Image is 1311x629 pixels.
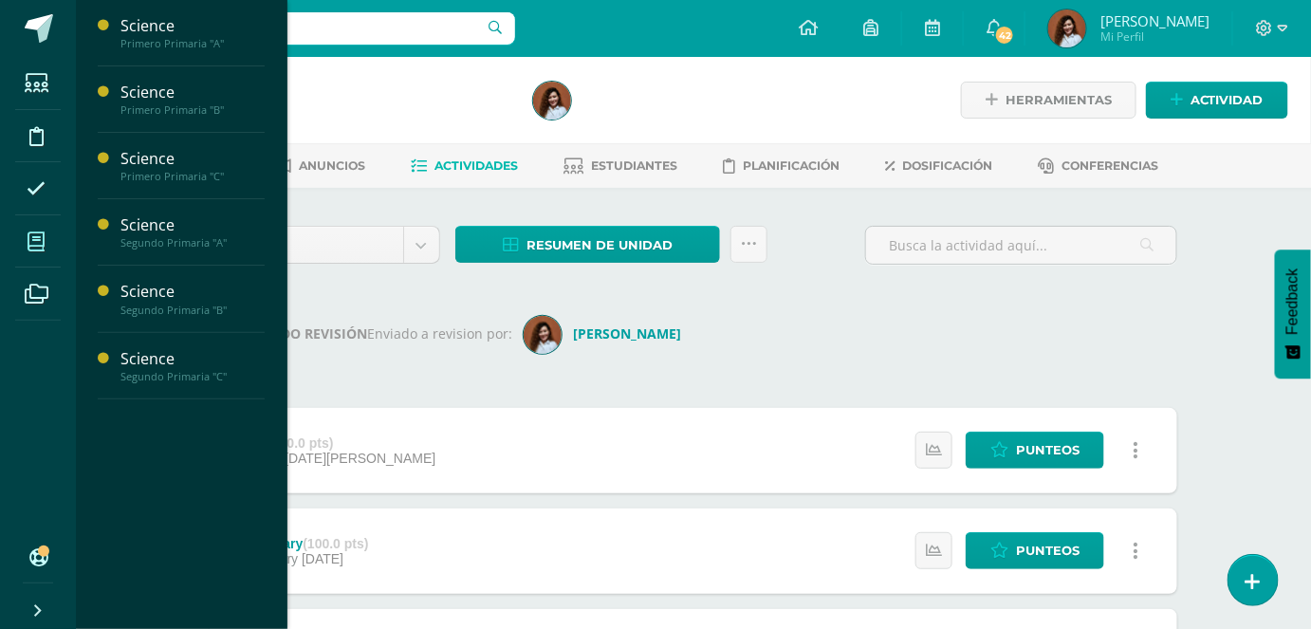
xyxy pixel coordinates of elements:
span: Punteos [1016,533,1080,568]
span: Punteos [1016,433,1080,468]
div: Segundo Primaria "C" [120,370,265,383]
strong: (100.0 pts) [303,536,368,551]
img: ff9771c7e83746e041f4339300005d28.png [524,316,562,354]
a: Punteos [966,432,1104,469]
span: Herramientas [1006,83,1112,118]
input: Busca un usuario... [88,12,515,45]
div: Primero Primaria 'A' [148,104,510,122]
a: ScienceSegundo Primaria "A" [120,214,265,250]
a: Herramientas [961,82,1136,119]
strong: [PERSON_NAME] [573,324,681,342]
a: Actividad [1146,82,1288,119]
img: 09a4a79d2937982564815bb116d0096e.png [1048,9,1086,47]
button: Feedback - Mostrar encuesta [1275,250,1311,379]
span: [DATE] [302,551,343,566]
div: Science [120,15,265,37]
span: Actividad [1191,83,1264,118]
div: Science [120,82,265,103]
strong: (100.0 pts) [268,435,333,451]
a: [PERSON_NAME] [524,324,689,342]
div: Exam [232,435,435,451]
div: Science [120,214,265,236]
span: Resumen de unidad [526,228,673,263]
a: SciencePrimero Primaria "A" [120,15,265,50]
a: ScienceSegundo Primaria "C" [120,348,265,383]
span: Actividades [435,158,519,173]
span: [DATE][PERSON_NAME] [285,451,435,466]
div: Primero Primaria "A" [120,37,265,50]
a: Actividades [412,151,519,181]
div: Science [120,281,265,303]
h1: Science [148,78,510,104]
div: Segundo Primaria "B" [120,304,265,317]
span: [PERSON_NAME] [1100,11,1209,30]
a: ScienceSegundo Primaria "B" [120,281,265,316]
a: Punteos [966,532,1104,569]
span: 42 [994,25,1015,46]
a: SciencePrimero Primaria "C" [120,148,265,183]
span: Conferencias [1062,158,1159,173]
div: Primero Primaria "C" [120,170,265,183]
div: Vocabulary [232,536,369,551]
span: Planificación [744,158,840,173]
span: Anuncios [300,158,366,173]
a: Anuncios [274,151,366,181]
span: Estudiantes [592,158,678,173]
div: Segundo Primaria "A" [120,236,265,250]
div: Primero Primaria "B" [120,103,265,117]
a: Estudiantes [564,151,678,181]
span: Unidad 1 [225,227,389,263]
span: Feedback [1284,268,1302,335]
input: Busca la actividad aquí... [866,227,1176,264]
a: SciencePrimero Primaria "B" [120,82,265,117]
div: Science [120,148,265,170]
span: Dosificación [903,158,993,173]
strong: ESPERANDO REVISIÓN [210,324,367,342]
div: Science [120,348,265,370]
span: Enviado a revision por: [367,324,512,342]
a: Conferencias [1039,151,1159,181]
span: Mi Perfil [1100,28,1209,45]
a: Resumen de unidad [455,226,720,263]
a: Dosificación [886,151,993,181]
a: Unidad 1 [211,227,439,263]
a: Planificación [724,151,840,181]
img: 09a4a79d2937982564815bb116d0096e.png [533,82,571,120]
